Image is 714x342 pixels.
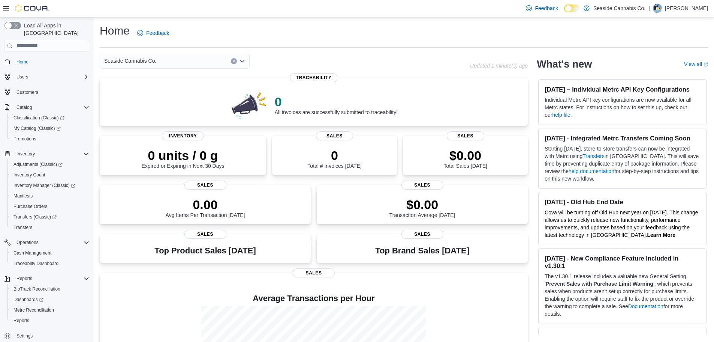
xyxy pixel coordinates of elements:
[10,295,46,304] a: Dashboards
[545,255,700,270] h3: [DATE] - New Compliance Feature Included in v1.30.1
[10,249,54,258] a: Cash Management
[665,4,708,13] p: [PERSON_NAME]
[10,181,89,190] span: Inventory Manager (Classic)
[10,285,63,294] a: BioTrack Reconciliation
[564,12,564,13] span: Dark Mode
[13,214,57,220] span: Transfers (Classic)
[401,181,443,190] span: Sales
[293,268,335,277] span: Sales
[10,202,51,211] a: Purchase Orders
[142,148,225,163] p: 0 units / 0 g
[545,145,700,182] p: Starting [DATE], store-to-store transfers can now be integrated with Metrc using in [GEOGRAPHIC_D...
[545,134,700,142] h3: [DATE] - Integrated Metrc Transfers Coming Soon
[523,1,561,16] a: Feedback
[13,274,35,283] button: Reports
[13,274,89,283] span: Reports
[10,113,67,122] a: Classification (Classic)
[7,222,92,233] button: Transfers
[10,134,39,143] a: Promotions
[10,124,64,133] a: My Catalog (Classic)
[537,58,592,70] h2: What's new
[13,297,43,303] span: Dashboards
[13,307,54,313] span: Metrc Reconciliation
[162,131,204,140] span: Inventory
[106,294,522,303] h4: Average Transactions per Hour
[7,248,92,258] button: Cash Management
[684,61,708,67] a: View allExternal link
[545,198,700,206] h3: [DATE] - Old Hub End Date
[16,333,33,339] span: Settings
[13,238,89,247] span: Operations
[628,303,663,309] a: Documentation
[10,212,60,221] a: Transfers (Classic)
[1,330,92,341] button: Settings
[1,237,92,248] button: Operations
[10,259,61,268] a: Traceabilty Dashboard
[7,258,92,269] button: Traceabilty Dashboard
[545,96,700,119] p: Individual Metrc API key configurations are now available for all Metrc states. For instructions ...
[647,232,675,238] a: Learn More
[231,58,237,64] button: Clear input
[593,4,645,13] p: Seaside Cannabis Co.
[389,197,455,212] p: $0.00
[535,5,558,12] span: Feedback
[166,197,245,212] p: 0.00
[10,160,66,169] a: Adjustments (Classic)
[13,161,63,167] span: Adjustments (Classic)
[10,181,78,190] a: Inventory Manager (Classic)
[275,94,398,109] p: 0
[275,94,398,115] div: All invoices are successfully submitted to traceability!
[10,170,89,179] span: Inventory Count
[10,306,89,315] span: Metrc Reconciliation
[13,261,58,267] span: Traceabilty Dashboard
[16,276,32,282] span: Reports
[142,148,225,169] div: Expired or Expiring in Next 30 Days
[545,273,700,318] p: The v1.30.1 release includes a valuable new General Setting, ' ', which prevents sales when produ...
[1,72,92,82] button: Users
[447,131,484,140] span: Sales
[10,191,89,200] span: Manifests
[10,223,35,232] a: Transfers
[316,131,353,140] span: Sales
[13,57,89,66] span: Home
[401,230,443,239] span: Sales
[16,240,39,246] span: Operations
[13,331,89,340] span: Settings
[648,4,650,13] p: |
[16,74,28,80] span: Users
[10,124,89,133] span: My Catalog (Classic)
[10,212,89,221] span: Transfers (Classic)
[16,89,38,95] span: Customers
[13,149,89,158] span: Inventory
[10,316,32,325] a: Reports
[10,113,89,122] span: Classification (Classic)
[13,331,36,340] a: Settings
[7,170,92,180] button: Inventory Count
[16,104,32,110] span: Catalog
[7,305,92,315] button: Metrc Reconciliation
[7,315,92,326] button: Reports
[443,148,487,169] div: Total Sales [DATE]
[13,103,35,112] button: Catalog
[7,191,92,201] button: Manifests
[13,87,89,97] span: Customers
[564,5,580,12] input: Dark Mode
[16,59,28,65] span: Home
[16,151,35,157] span: Inventory
[7,113,92,123] a: Classification (Classic)
[546,281,653,287] strong: Prevent Sales with Purchase Limit Warning
[545,209,698,238] span: Cova will be turning off Old Hub next year on [DATE]. This change allows us to quickly release ne...
[307,148,361,169] div: Total # Invoices [DATE]
[443,148,487,163] p: $0.00
[15,5,49,12] img: Cova
[184,181,226,190] span: Sales
[7,180,92,191] a: Inventory Manager (Classic)
[13,115,64,121] span: Classification (Classic)
[1,273,92,284] button: Reports
[13,250,51,256] span: Cash Management
[7,134,92,144] button: Promotions
[13,193,33,199] span: Manifests
[7,159,92,170] a: Adjustments (Classic)
[10,249,89,258] span: Cash Management
[10,134,89,143] span: Promotions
